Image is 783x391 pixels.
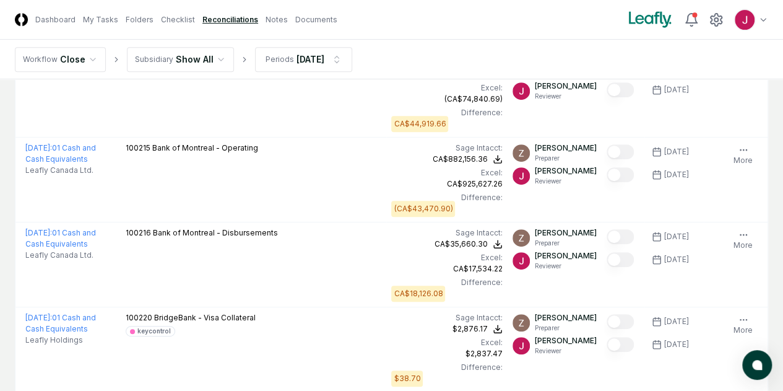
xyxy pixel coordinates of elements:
img: ACg8ocJfBSitaon9c985KWe3swqK2kElzkAv-sHk65QWxGQz4ldowg=s96-c [735,10,755,30]
div: CA$925,627.26 [447,178,503,190]
div: CA$35,660.30 [435,239,488,250]
p: [PERSON_NAME] [535,81,597,92]
p: [PERSON_NAME] [535,250,597,261]
button: Periods[DATE] [255,47,352,72]
div: Difference: [391,362,502,373]
p: Reviewer [535,261,597,271]
img: Leafly logo [626,10,674,30]
div: [DATE] [664,84,689,95]
a: Folders [126,14,154,25]
a: Checklist [161,14,195,25]
div: CA$18,126.08 [394,288,443,299]
button: Mark complete [607,82,634,97]
p: Preparer [535,323,597,333]
div: [DATE] [664,254,689,265]
img: ACg8ocJfBSitaon9c985KWe3swqK2kElzkAv-sHk65QWxGQz4ldowg=s96-c [513,252,530,270]
a: Notes [266,14,288,25]
button: CA$882,156.36 [433,154,503,165]
div: CA$882,156.36 [433,154,488,165]
a: Reconciliations [202,14,258,25]
button: Mark complete [607,252,634,267]
img: ACg8ocKnDsamp5-SE65NkOhq35AnOBarAXdzXQ03o9g231ijNgHgyA=s96-c [513,314,530,332]
span: Bank of Montreal - Disbursements [153,228,278,237]
a: [DATE]:01 Cash and Cash Equivalents [25,313,96,333]
div: Difference: [391,192,502,203]
div: Excel: [391,167,502,178]
div: [DATE] [296,53,324,66]
span: Leafly Canada Ltd. [25,250,93,261]
div: [DATE] [664,146,689,157]
img: ACg8ocKnDsamp5-SE65NkOhq35AnOBarAXdzXQ03o9g231ijNgHgyA=s96-c [513,229,530,247]
div: keycontrol [137,327,171,336]
img: ACg8ocKnDsamp5-SE65NkOhq35AnOBarAXdzXQ03o9g231ijNgHgyA=s96-c [513,144,530,162]
div: $38.70 [394,373,420,384]
p: Reviewer [535,177,597,186]
div: Sage Intacct : [391,312,502,323]
div: Difference: [391,277,502,288]
p: [PERSON_NAME] [535,143,597,154]
button: More [731,143,755,169]
div: Excel: [391,82,502,94]
div: [DATE] [664,231,689,242]
div: Sage Intacct : [391,143,502,154]
a: Dashboard [35,14,76,25]
img: Logo [15,13,28,26]
p: Reviewer [535,346,597,356]
span: Leafly Holdings [25,335,83,346]
div: Excel: [391,337,502,348]
span: [DATE] : [25,228,52,237]
a: [DATE]:01 Cash and Cash Equivalents [25,143,96,164]
button: Mark complete [607,229,634,244]
img: ACg8ocJfBSitaon9c985KWe3swqK2kElzkAv-sHk65QWxGQz4ldowg=s96-c [513,337,530,354]
p: Preparer [535,154,597,163]
p: [PERSON_NAME] [535,312,597,323]
p: [PERSON_NAME] [535,335,597,346]
div: Sage Intacct : [391,227,502,239]
span: 100215 [126,143,150,152]
span: 100216 [126,228,151,237]
a: My Tasks [83,14,118,25]
span: [DATE] : [25,313,52,322]
button: More [731,227,755,253]
img: ACg8ocJfBSitaon9c985KWe3swqK2kElzkAv-sHk65QWxGQz4ldowg=s96-c [513,82,530,100]
p: Reviewer [535,92,597,101]
button: $2,876.17 [452,323,503,335]
p: Preparer [535,239,597,248]
button: Mark complete [607,314,634,329]
img: ACg8ocJfBSitaon9c985KWe3swqK2kElzkAv-sHk65QWxGQz4ldowg=s96-c [513,167,530,185]
div: [DATE] [664,339,689,350]
button: More [731,312,755,338]
button: atlas-launcher [742,350,772,380]
div: Workflow [23,54,58,65]
button: Mark complete [607,337,634,352]
div: [DATE] [664,169,689,180]
a: [DATE]:01 Cash and Cash Equivalents [25,228,96,248]
div: Periods [266,54,294,65]
div: CA$44,919.66 [394,118,446,130]
button: Mark complete [607,144,634,159]
p: [PERSON_NAME] [535,227,597,239]
span: [DATE] : [25,143,52,152]
div: CA$17,534.22 [453,263,503,275]
a: Documents [295,14,337,25]
div: [DATE] [664,316,689,327]
div: (CA$74,840.69) [444,94,503,105]
span: Leafly Canada Ltd. [25,165,93,176]
span: 100220 [126,313,152,322]
p: [PERSON_NAME] [535,165,597,177]
div: Excel: [391,252,502,263]
div: Difference: [391,107,502,118]
button: Mark complete [607,167,634,182]
div: (CA$43,470.90) [394,203,452,214]
div: $2,837.47 [465,348,503,359]
span: Bank of Montreal - Operating [152,143,258,152]
div: $2,876.17 [452,323,488,335]
span: BridgeBank - Visa Collateral [154,313,256,322]
button: CA$35,660.30 [435,239,503,250]
div: Subsidiary [135,54,173,65]
nav: breadcrumb [15,47,352,72]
